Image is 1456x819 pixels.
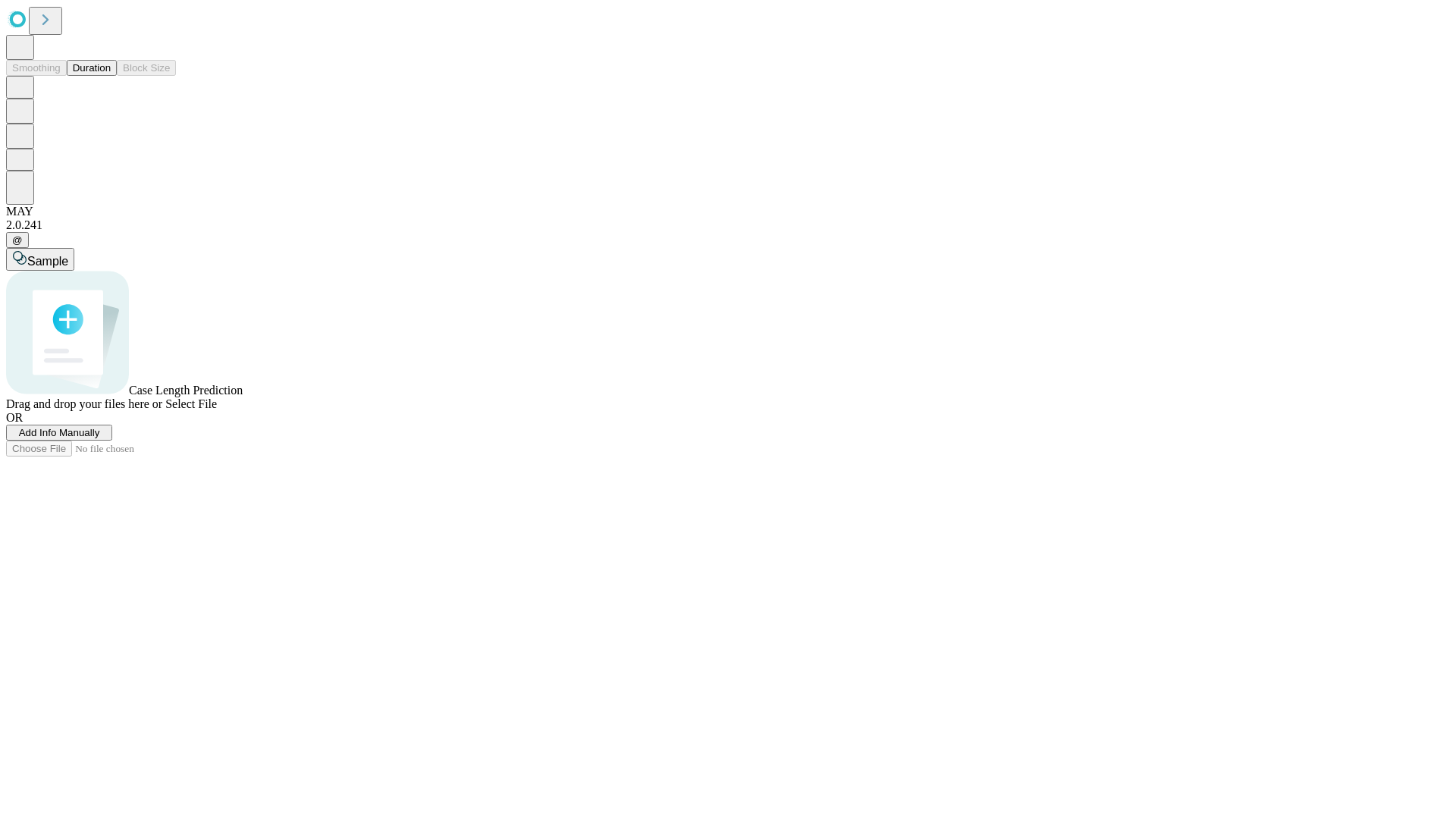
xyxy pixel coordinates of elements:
[6,248,74,271] button: Sample
[6,205,1450,218] div: MAY
[12,234,23,246] span: @
[6,425,112,441] button: Add Info Manually
[6,397,162,410] span: Drag and drop your files here or
[165,397,217,410] span: Select File
[117,60,176,76] button: Block Size
[6,232,29,248] button: @
[6,60,67,76] button: Smoothing
[6,218,1450,232] div: 2.0.241
[19,427,100,438] span: Add Info Manually
[6,411,23,424] span: OR
[129,384,243,397] span: Case Length Prediction
[27,255,68,268] span: Sample
[67,60,117,76] button: Duration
